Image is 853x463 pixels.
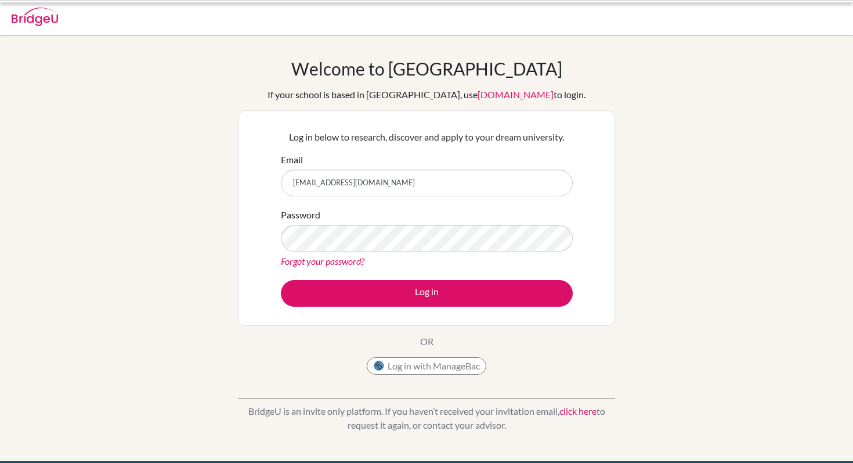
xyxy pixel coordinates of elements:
[12,8,58,26] img: Bridge-U
[281,280,573,307] button: Log in
[268,88,585,102] div: If your school is based in [GEOGRAPHIC_DATA], use to login.
[281,256,364,267] a: Forgot your password?
[281,153,303,167] label: Email
[420,335,433,349] p: OR
[478,89,554,100] a: [DOMAIN_NAME]
[281,208,320,222] label: Password
[367,357,486,375] button: Log in with ManageBac
[281,130,573,144] p: Log in below to research, discover and apply to your dream university.
[291,58,562,79] h1: Welcome to [GEOGRAPHIC_DATA]
[238,404,615,432] p: BridgeU is an invite only platform. If you haven’t received your invitation email, to request it ...
[559,405,597,417] a: click here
